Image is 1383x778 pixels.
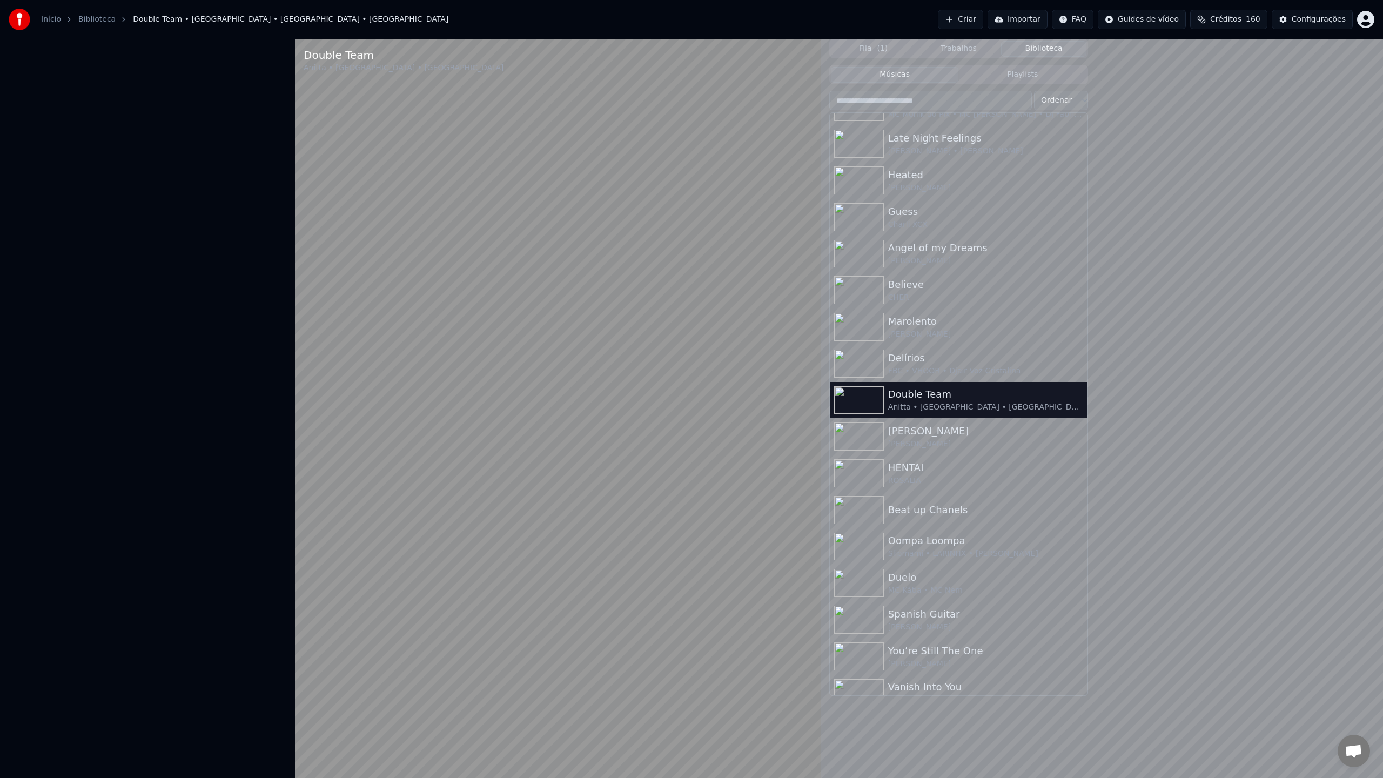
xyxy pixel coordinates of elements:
[1041,95,1072,106] span: Ordenar
[888,585,1083,596] div: MC Kátia • MC Nem
[1210,14,1241,25] span: Créditos
[888,680,1083,695] div: Vanish Into You
[888,146,1083,157] div: [PERSON_NAME] • [PERSON_NAME]
[1052,10,1093,29] button: FAQ
[888,277,1083,292] div: Believe
[9,9,30,30] img: youka
[133,14,448,25] span: Double Team • [GEOGRAPHIC_DATA] • [GEOGRAPHIC_DATA] • [GEOGRAPHIC_DATA]
[888,533,1083,548] div: Oompa Loompa
[78,14,116,25] a: Biblioteca
[831,41,916,57] button: Fila
[888,366,1083,377] div: FBC • VHOOR • Djair Voz Cristalina
[888,502,1083,518] div: Beat up Chanels
[888,570,1083,585] div: Duelo
[888,439,1083,450] div: [PERSON_NAME]
[888,548,1083,559] div: Slipmami • LARINHX • [PERSON_NAME]
[1272,10,1353,29] button: Configurações
[888,659,1083,669] div: [PERSON_NAME]
[888,351,1083,366] div: Delírios
[888,622,1083,633] div: [PERSON_NAME]
[888,204,1083,219] div: Guess
[888,329,1083,340] div: [PERSON_NAME]
[1190,10,1267,29] button: Créditos160
[888,167,1083,183] div: Heated
[1098,10,1186,29] button: Guides de vídeo
[988,10,1048,29] button: Importar
[888,314,1083,329] div: Marolento
[888,240,1083,256] div: Angel of my Dreams
[888,219,1083,230] div: Charli XCX
[888,460,1083,475] div: HENTAI
[888,387,1083,402] div: Double Team
[888,424,1083,439] div: [PERSON_NAME]
[304,48,504,63] div: Double Team
[938,10,983,29] button: Criar
[888,183,1083,193] div: [PERSON_NAME]
[877,43,888,54] span: ( 1 )
[1338,735,1370,767] div: Bate-papo aberto
[888,695,1083,706] div: [DEMOGRAPHIC_DATA][PERSON_NAME] • Start Remix
[41,14,448,25] nav: breadcrumb
[888,131,1083,146] div: Late Night Feelings
[41,14,61,25] a: Início
[888,607,1083,622] div: Spanish Guitar
[888,292,1083,303] div: CHER
[304,63,504,73] div: Anitta • [GEOGRAPHIC_DATA] • [GEOGRAPHIC_DATA]
[888,402,1083,413] div: Anitta • [GEOGRAPHIC_DATA] • [GEOGRAPHIC_DATA]
[1292,14,1346,25] div: Configurações
[958,67,1086,83] button: Playlists
[888,475,1083,486] div: ROSALÍA
[888,109,1083,120] div: MC Monik do Pix • MC [PERSON_NAME] • DJ Fabricio Satisfaction • Luan Indiscutivel
[888,256,1083,266] div: [PERSON_NAME]
[1246,14,1260,25] span: 160
[888,643,1083,659] div: You’re Still The One
[1001,41,1086,57] button: Biblioteca
[916,41,1002,57] button: Trabalhos
[831,67,959,83] button: Músicas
